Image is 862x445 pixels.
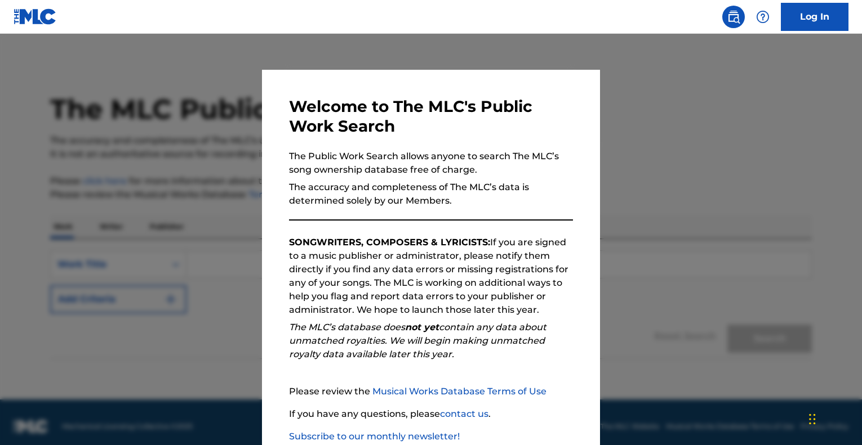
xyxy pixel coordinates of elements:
h3: Welcome to The MLC's Public Work Search [289,97,573,136]
p: If you have any questions, please . [289,407,573,421]
p: The Public Work Search allows anyone to search The MLC’s song ownership database free of charge. [289,150,573,177]
iframe: Chat Widget [806,391,862,445]
p: Please review the [289,385,573,398]
em: The MLC’s database does contain any data about unmatched royalties. We will begin making unmatche... [289,322,546,359]
img: search [727,10,740,24]
div: Help [752,6,774,28]
div: Drag [809,402,816,436]
a: Musical Works Database Terms of Use [372,386,546,397]
strong: not yet [405,322,439,332]
a: contact us [440,408,488,419]
p: The accuracy and completeness of The MLC’s data is determined solely by our Members. [289,181,573,208]
p: If you are signed to a music publisher or administrator, please notify them directly if you find ... [289,236,573,317]
a: Subscribe to our monthly newsletter! [289,431,460,442]
img: MLC Logo [14,8,57,25]
strong: SONGWRITERS, COMPOSERS & LYRICISTS: [289,237,490,248]
img: help [756,10,770,24]
a: Log In [781,3,848,31]
a: Public Search [722,6,745,28]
